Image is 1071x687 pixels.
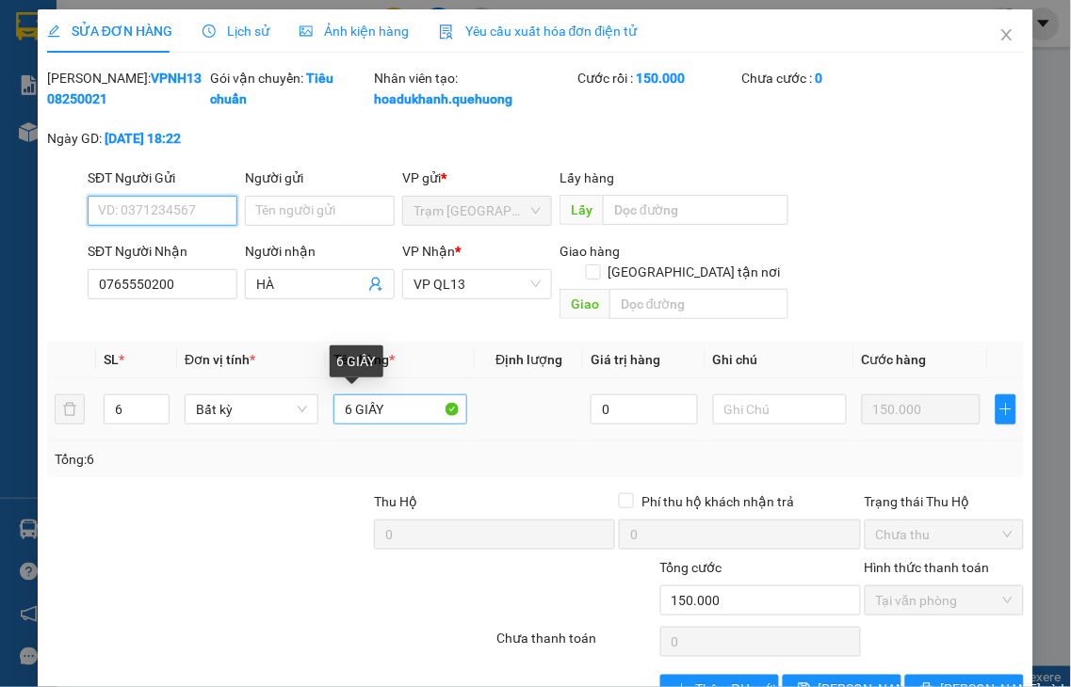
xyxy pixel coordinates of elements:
span: Giá trị hàng [591,352,660,367]
span: Thu Hộ [374,494,417,509]
label: Hình thức thanh toán [865,560,990,575]
span: SỬA ĐƠN HÀNG [47,24,172,39]
span: VP Nhận [402,244,455,259]
span: VP QL13 [414,270,541,298]
div: SĐT Người Gửi [88,168,237,188]
div: SĐT Người Nhận [88,241,237,262]
span: Trạm Ninh Hải [414,197,541,225]
span: plus [997,402,1015,417]
span: Cước hàng [862,352,927,367]
input: 0 [862,394,981,424]
div: Chưa thanh toán [495,628,658,661]
div: VP gửi [402,168,552,188]
input: Dọc đường [609,289,788,319]
span: Giao hàng [560,244,620,259]
input: Ghi Chú [713,394,847,424]
span: Yêu cầu xuất hóa đơn điện tử [439,24,638,39]
span: Đơn vị tính [185,352,255,367]
span: Lấy hàng [560,170,614,185]
span: clock-circle [203,24,216,38]
div: 6 GIẤY [330,345,383,377]
button: delete [55,394,85,424]
span: user-add [368,277,383,292]
div: Gói vận chuyển: [210,68,370,109]
span: Chưa thu [876,520,1014,549]
div: Ngày GD: [47,128,207,149]
div: Chưa cước : [741,68,901,88]
b: hoadukhanh.quehuong [374,91,512,106]
b: 0 [815,71,822,86]
div: Cước rồi : [578,68,738,88]
th: Ghi chú [706,342,854,378]
b: [DATE] 18:22 [105,131,181,146]
div: Người gửi [245,168,395,188]
b: 150.000 [637,71,686,86]
span: [GEOGRAPHIC_DATA] tận nơi [601,262,788,282]
span: Phí thu hộ khách nhận trả [634,491,802,512]
img: icon [439,24,454,40]
input: Dọc đường [603,195,788,225]
input: VD: Bàn, Ghế [333,394,467,424]
span: Lịch sử [203,24,269,39]
div: Tổng: 6 [55,449,415,470]
button: Close [981,9,1033,62]
div: Người nhận [245,241,395,262]
span: Giao [560,289,609,319]
span: Định lượng [495,352,562,367]
span: close [999,27,1014,42]
div: [PERSON_NAME]: [47,68,207,109]
span: edit [47,24,60,38]
span: Lấy [560,195,603,225]
span: picture [300,24,313,38]
div: Nhân viên tạo: [374,68,575,109]
span: Bất kỳ [196,395,307,423]
div: Trạng thái Thu Hộ [865,491,1025,512]
button: plus [996,394,1016,424]
span: SL [104,352,119,367]
span: Tại văn phòng [876,586,1014,615]
span: Tổng cước [660,560,722,575]
span: Ảnh kiện hàng [300,24,409,39]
